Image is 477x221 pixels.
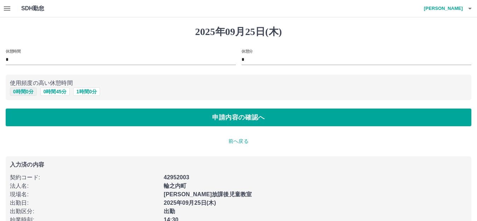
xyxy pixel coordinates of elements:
[10,182,159,190] p: 法人名 :
[10,87,37,96] button: 0時間0分
[6,138,471,145] p: 前へ戻る
[10,199,159,207] p: 出勤日 :
[6,48,21,54] label: 休憩時間
[6,26,471,38] h1: 2025年09月25日(木)
[164,208,175,214] b: 出勤
[164,191,252,197] b: [PERSON_NAME]放課後児童教室
[40,87,70,96] button: 0時間45分
[164,200,216,206] b: 2025年09月25日(木)
[10,79,467,87] p: 使用頻度の高い休憩時間
[6,109,471,126] button: 申請内容の確認へ
[10,162,467,168] p: 入力済の内容
[164,183,187,189] b: 輪之内町
[10,190,159,199] p: 現場名 :
[242,48,253,54] label: 休憩分
[10,207,159,216] p: 出勤区分 :
[10,173,159,182] p: 契約コード :
[164,174,189,180] b: 42952003
[73,87,100,96] button: 1時間0分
